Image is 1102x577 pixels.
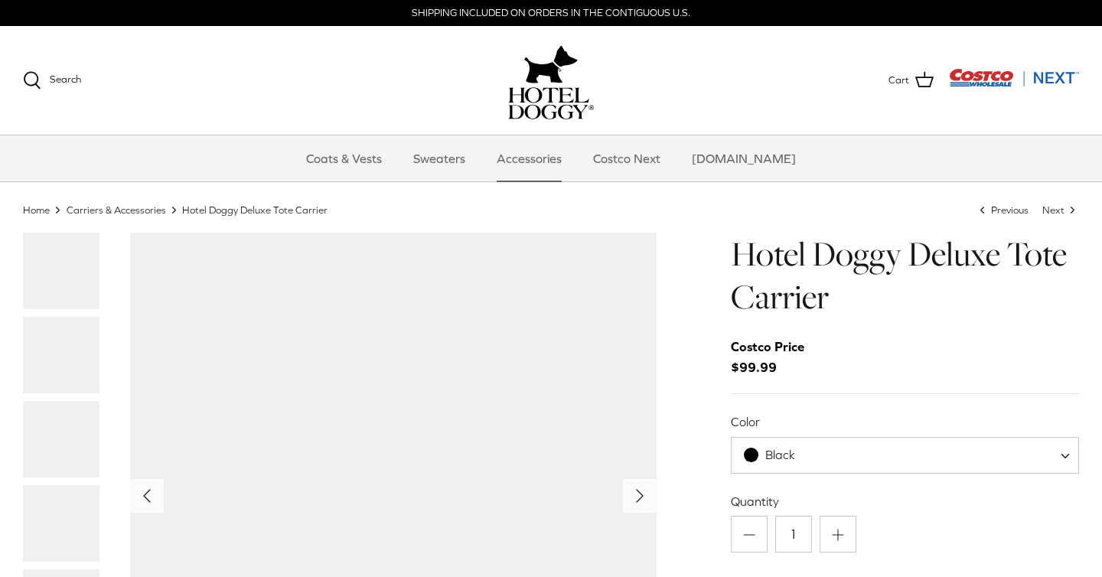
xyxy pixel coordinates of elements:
button: Next [623,479,657,513]
a: hoteldoggy.com hoteldoggycom [508,41,594,119]
img: hoteldoggycom [508,87,594,119]
button: Previous [130,479,164,513]
label: Color [731,413,1079,430]
div: Costco Price [731,337,804,357]
span: Previous [991,204,1029,215]
h1: Hotel Doggy Deluxe Tote Carrier [731,233,1079,319]
a: Thumbnail Link [23,401,99,478]
a: Cart [888,70,934,90]
span: Search [50,73,81,85]
a: Carriers & Accessories [67,204,166,215]
a: Sweaters [399,135,479,181]
a: Home [23,204,50,215]
a: Hotel Doggy Deluxe Tote Carrier [182,204,328,215]
span: Black [731,437,1079,474]
a: Accessories [483,135,575,181]
nav: Breadcrumbs [23,203,1079,217]
a: Costco Next [579,135,674,181]
a: Previous [976,204,1031,215]
a: [DOMAIN_NAME] [678,135,810,181]
span: Next [1042,204,1065,215]
a: Search [23,71,81,90]
a: Thumbnail Link [23,233,99,309]
input: Quantity [775,516,812,553]
a: Visit Costco Next [949,78,1079,90]
span: Black [732,447,826,463]
a: Coats & Vests [292,135,396,181]
span: Black [765,448,795,461]
img: Costco Next [949,68,1079,87]
img: hoteldoggy.com [524,41,578,87]
span: Cart [888,73,909,89]
label: Quantity [731,493,1079,510]
span: $99.99 [731,337,820,378]
a: Next [1042,204,1079,215]
a: Thumbnail Link [23,485,99,562]
a: Thumbnail Link [23,317,99,393]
